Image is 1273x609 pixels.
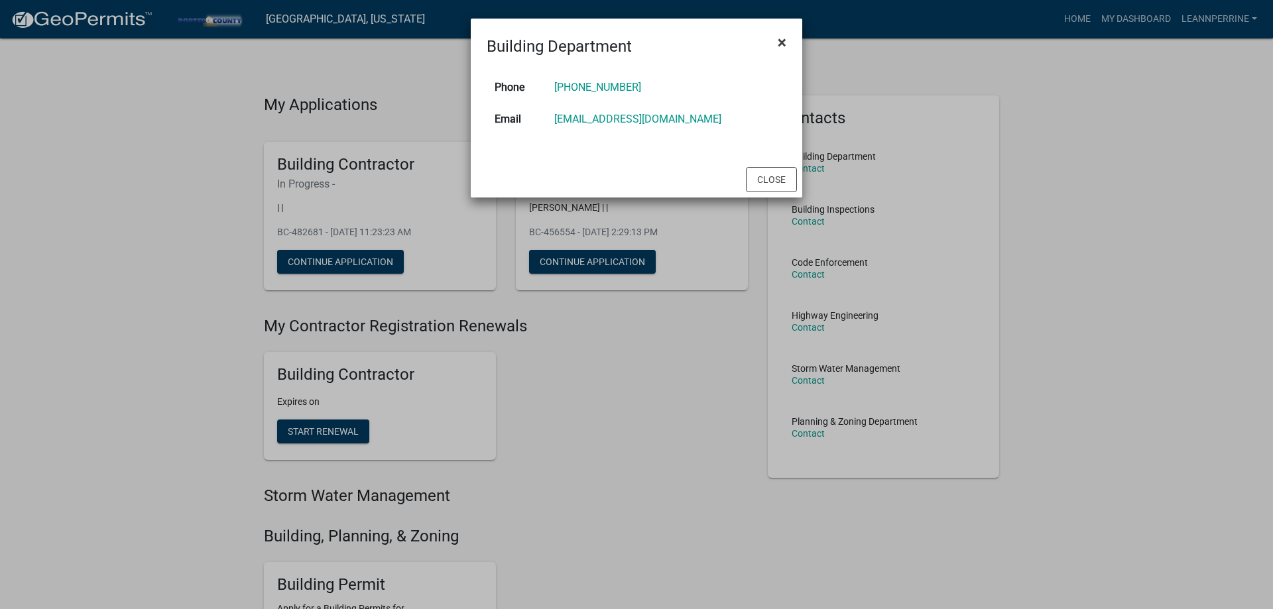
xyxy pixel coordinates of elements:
a: [EMAIL_ADDRESS][DOMAIN_NAME] [554,113,721,125]
h4: Building Department [487,34,632,58]
button: Close [746,167,797,192]
th: Phone [487,72,546,103]
th: Email [487,103,546,135]
a: [PHONE_NUMBER] [554,81,641,93]
button: Close [767,24,797,61]
span: × [778,33,786,52]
